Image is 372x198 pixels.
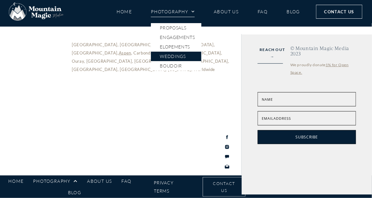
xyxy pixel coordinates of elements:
a: Blog [68,187,81,198]
a: Elopements [151,42,201,52]
span: Contact Us [209,180,239,194]
a: Home [117,6,132,17]
span: Subscribe [295,134,318,140]
a: Weddings [151,52,201,61]
a: About Us [87,176,112,187]
span: Email [262,116,274,121]
a: FAQ [258,6,267,17]
ul: Photography [151,23,201,71]
a: Photography [33,176,78,187]
a: Contact Us [316,5,362,19]
a: Terms [154,187,170,195]
a: Aspen [119,50,131,55]
p: [GEOGRAPHIC_DATA], [GEOGRAPHIC_DATA], [GEOGRAPHIC_DATA], [GEOGRAPHIC_DATA], , Carbondale, Marble,... [72,41,235,73]
span: ame [265,97,273,102]
h4: © Mountain Magic Media 2023 [290,46,356,56]
a: Proposals [151,23,201,33]
a: Home [8,176,24,187]
a: REACH OUT → [258,46,287,60]
button: Subscribe [258,130,356,144]
span: N [262,97,265,102]
a: About Us [214,6,239,17]
a: Blog [287,6,300,17]
a: FAQ [122,176,132,187]
a: Privacy [154,179,173,187]
span: address [274,116,291,121]
nav: Menu [117,6,300,17]
a: Contact Us [203,177,245,197]
a: Engagements [151,33,201,42]
a: Boudoir [151,61,201,71]
a: Photography [151,6,195,17]
div: We proudly donate [290,61,356,76]
a: 1% for Open Space. [290,62,349,75]
img: Mountain Magic Media photography logo Crested Butte Photographer [9,3,64,21]
span: Contact Us [324,8,354,15]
